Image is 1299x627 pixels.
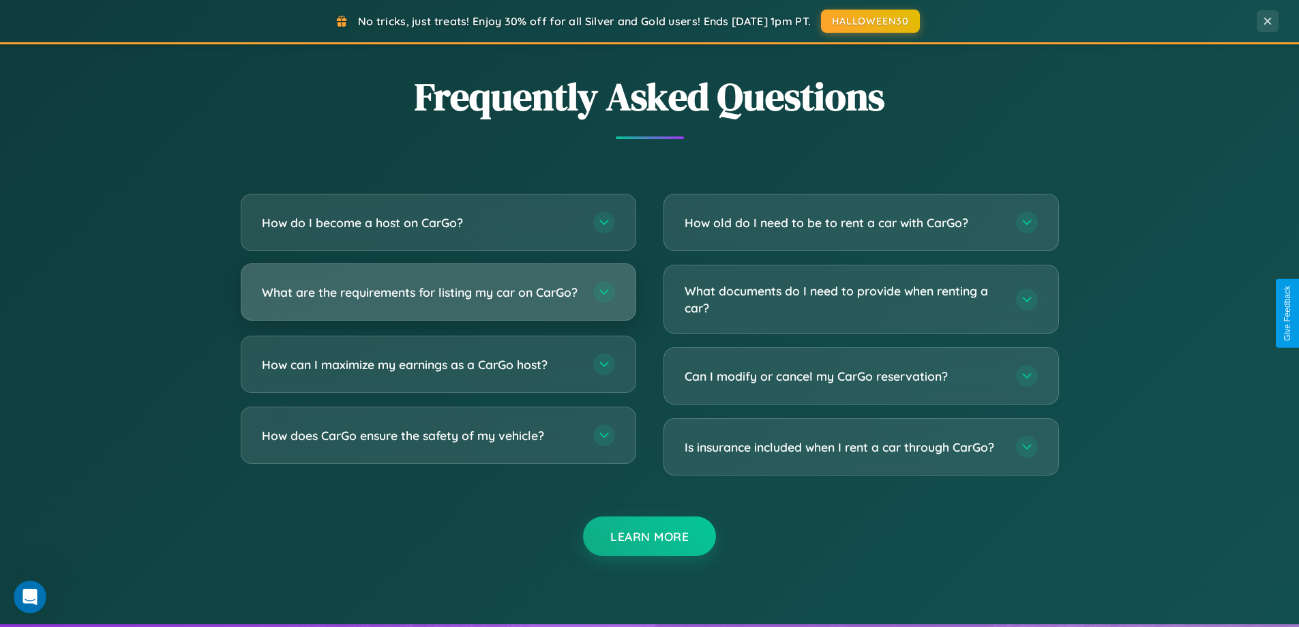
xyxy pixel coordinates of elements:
button: Learn More [583,516,716,556]
h2: Frequently Asked Questions [241,70,1059,123]
h3: Can I modify or cancel my CarGo reservation? [685,368,1002,385]
span: No tricks, just treats! Enjoy 30% off for all Silver and Gold users! Ends [DATE] 1pm PT. [358,14,811,28]
h3: What are the requirements for listing my car on CarGo? [262,284,580,301]
button: HALLOWEEN30 [821,10,920,33]
h3: How does CarGo ensure the safety of my vehicle? [262,427,580,444]
h3: Is insurance included when I rent a car through CarGo? [685,439,1002,456]
h3: How old do I need to be to rent a car with CarGo? [685,214,1002,231]
h3: How can I maximize my earnings as a CarGo host? [262,356,580,373]
div: Give Feedback [1283,286,1292,341]
h3: How do I become a host on CarGo? [262,214,580,231]
iframe: Intercom live chat [14,581,46,613]
h3: What documents do I need to provide when renting a car? [685,282,1002,316]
